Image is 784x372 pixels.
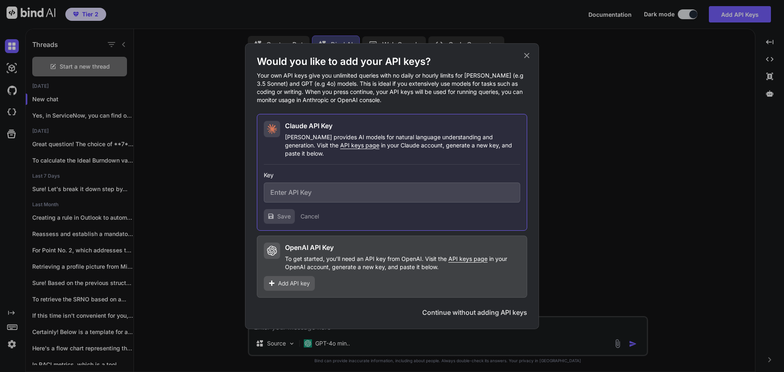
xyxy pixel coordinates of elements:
p: To get started, you'll need an API key from OpenAI. Visit the in your OpenAI account, generate a ... [285,255,520,271]
p: [PERSON_NAME] provides AI models for natural language understanding and generation. Visit the in ... [285,133,520,158]
p: Your own API keys give you unlimited queries with no daily or hourly limits for [PERSON_NAME] (e.... [257,71,527,104]
input: Enter API Key [264,183,520,203]
h1: Would you like to add your API keys? [257,55,527,68]
span: API keys page [340,142,379,149]
h3: Key [264,171,520,179]
span: Add API key [278,279,310,287]
span: API keys page [448,255,488,262]
button: Cancel [301,212,319,221]
span: Save [277,212,291,221]
h2: Claude API Key [285,121,332,131]
button: Save [264,209,295,224]
button: Continue without adding API keys [422,307,527,317]
h2: OpenAI API Key [285,243,334,252]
